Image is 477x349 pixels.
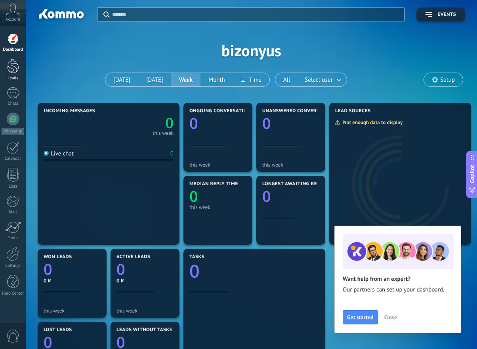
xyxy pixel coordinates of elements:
span: Median reply time [189,181,238,187]
div: Dashboard [2,47,25,52]
text: 0 [44,259,52,280]
button: Week [171,73,201,86]
div: Settings [2,263,25,268]
div: this week [44,308,101,314]
span: Longest awaiting reply [262,181,325,187]
span: Unanswered conversations [262,108,337,114]
button: Time [233,73,269,86]
span: Setup [440,77,455,83]
div: WhatsApp [2,128,24,135]
img: Live chat [44,151,49,156]
button: Month [200,73,233,86]
button: Get started [343,310,378,324]
text: 0 [262,113,271,134]
button: [DATE] [105,73,138,86]
span: Incoming messages [44,108,95,114]
div: Not enough data to display [335,119,408,126]
span: Tasks [189,254,204,260]
text: 0 [262,186,271,207]
button: [DATE] [138,73,171,86]
div: 0 [170,150,174,157]
div: this week [189,162,246,168]
div: Help Center [2,291,25,296]
text: 0 [116,259,125,280]
div: this week [116,308,174,314]
div: Leads [2,76,25,81]
div: Calendar [2,156,25,161]
button: All [275,73,298,86]
div: this week [262,162,319,168]
div: 0 ₽ [116,277,174,284]
div: Chats [2,101,25,106]
a: 0 [109,113,174,132]
button: Events [416,8,465,21]
div: Stats [2,236,25,241]
text: 0 [189,259,200,283]
span: Ongoing conversations [189,108,254,114]
div: Mail [2,210,25,215]
span: Our partners can set up your dashboard. [343,286,453,294]
span: Won leads [44,254,72,260]
span: Account [6,17,20,22]
h2: Want help from an expert? [343,275,453,283]
a: 0 [189,259,319,283]
span: Get started [347,314,374,320]
span: Close [384,314,397,320]
div: this week [189,204,246,210]
span: Lost leads [44,327,72,333]
div: 0 ₽ [44,277,101,284]
div: Lists [2,184,25,189]
span: Copilot [468,165,476,183]
span: Select user [303,75,334,85]
text: 0 [189,113,198,134]
span: Lead Sources [335,108,370,114]
a: 0 [116,259,174,280]
span: Active leads [116,254,150,260]
button: Select user [298,73,346,86]
a: 0 [44,259,101,280]
div: this week [153,131,174,135]
text: 0 [189,186,198,207]
span: Events [438,12,456,17]
div: Live chat [44,150,74,157]
text: 0 [165,113,174,132]
button: Close [381,311,401,323]
span: Leads without tasks [116,327,172,333]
